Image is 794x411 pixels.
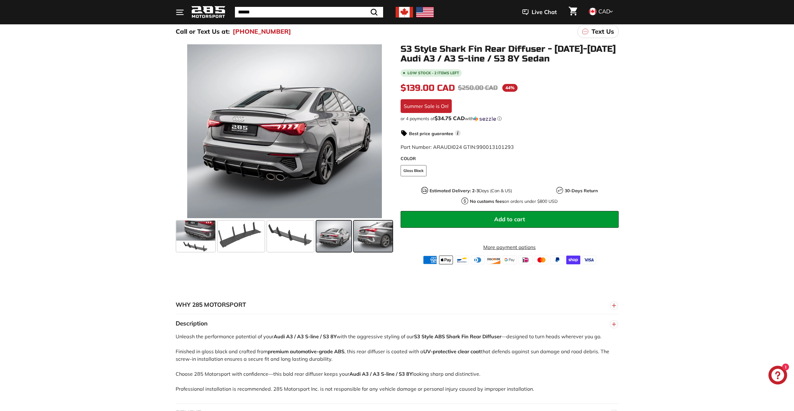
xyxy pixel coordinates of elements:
[487,256,501,264] img: discover
[401,115,619,122] div: or 4 payments of$34.75 CADwithSezzle Click to learn more about Sezzle
[414,333,501,340] strong: S3 Style ABS Shark Fin Rear Diffuser
[235,7,383,17] input: Search
[455,130,461,136] span: i
[176,296,619,314] button: WHY 285 MOTORSPORT
[349,371,412,377] strong: Audi A3 / A3 S-line / S3 8Y
[176,27,230,36] p: Call or Text Us at:
[514,4,565,20] button: Live Chat
[423,348,481,355] strong: UV-protective clear coat
[476,144,514,150] span: 990013101293
[407,71,459,75] span: Low stock - 2 items left
[503,256,517,264] img: google_pay
[401,99,452,113] div: Summer Sale is On!
[566,256,580,264] img: shopify_pay
[430,188,479,193] strong: Estimated Delivery: 2-3
[423,256,437,264] img: american_express
[401,115,619,122] div: or 4 payments of with
[409,131,453,136] strong: Best price guarantee
[565,188,598,193] strong: 30-Days Return
[470,198,504,204] strong: No customs fees
[401,83,455,93] span: $139.00 CAD
[550,256,564,264] img: paypal
[502,84,518,92] span: 44%
[401,144,514,150] span: Part Number: ARAUDI024 GTIN:
[268,348,344,355] strong: premium automotive-grade ABS
[401,44,619,64] h1: S3 Style Shark Fin Rear Diffuser - [DATE]-[DATE] Audi A3 / A3 S-line / S3 8Y Sedan
[577,25,619,38] a: Text Us
[401,211,619,228] button: Add to cart
[455,256,469,264] img: bancontact
[458,84,498,92] span: $250.00 CAD
[176,333,619,404] div: Unleash the performance potential of your with the aggressive styling of our —designed to turn he...
[532,8,557,16] span: Live Chat
[592,27,614,36] p: Text Us
[401,155,619,162] label: COLOR
[494,216,525,223] span: Add to cart
[519,256,533,264] img: ideal
[401,243,619,251] a: More payment options
[474,116,496,122] img: Sezzle
[534,256,548,264] img: master
[176,314,619,333] button: Description
[565,2,581,23] a: Cart
[191,5,226,20] img: Logo_285_Motorsport_areodynamics_components
[470,198,558,205] p: on orders under $800 USD
[598,8,610,15] span: CAD
[471,256,485,264] img: diners_club
[274,333,337,340] strong: Audi A3 / A3 S-line / S3 8Y
[435,115,465,121] span: $34.75 CAD
[582,256,596,264] img: visa
[767,366,789,386] inbox-online-store-chat: Shopify online store chat
[430,188,512,194] p: Days (Can & US)
[233,27,291,36] a: [PHONE_NUMBER]
[439,256,453,264] img: apple_pay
